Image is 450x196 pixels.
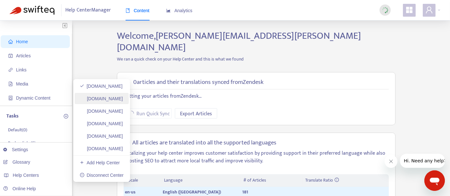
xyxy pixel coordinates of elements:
h5: All articles are translated into all the supported languages [133,139,277,147]
span: Analytics [166,8,192,13]
span: 181 [242,188,248,196]
span: Help Center Manager [66,4,111,16]
span: home [8,39,13,44]
span: English ([GEOGRAPHIC_DATA]) [163,188,221,196]
p: Default ( 0 ) [8,127,27,133]
th: Locale [124,174,161,187]
span: Home [16,39,28,44]
span: account-book [8,53,13,58]
p: Broken links ( 5 ) [8,140,36,146]
a: Add Help Center [80,160,120,165]
span: book [126,8,130,13]
a: [DOMAIN_NAME] [80,109,123,114]
span: area-chart [166,8,171,13]
a: [DOMAIN_NAME] [80,121,123,126]
span: Hi. Need any help? [4,4,46,10]
span: Help Centers [13,173,39,178]
span: appstore [405,6,413,14]
a: [DOMAIN_NAME] [80,134,123,139]
a: Settings [3,147,28,152]
img: sync_loading.0b5143dde30e3a21642e.gif [381,6,389,14]
span: link [8,68,13,72]
span: en-us [125,188,135,196]
a: Glossary [3,159,30,165]
p: Tasks [6,112,19,120]
span: Welcome, [PERSON_NAME][EMAIL_ADDRESS][PERSON_NAME][DOMAIN_NAME] [117,28,361,55]
span: Export Articles [180,110,212,118]
span: Links [16,67,27,72]
span: Dynamic Content [16,95,50,101]
p: Getting your articles from Zendesk ... [124,93,389,100]
th: # of Articles [241,174,303,187]
span: container [8,96,13,100]
a: [DOMAIN_NAME] [80,146,123,151]
span: Run Quick Sync [136,110,170,118]
img: Swifteq [10,6,54,15]
th: Language [161,174,241,187]
span: plus-circle [64,114,68,118]
iframe: Button to launch messaging window [424,170,445,191]
span: user [425,6,433,14]
button: Run Quick Sync [124,108,172,118]
span: file-image [8,82,13,86]
iframe: Message from company [400,154,445,168]
div: Translate Ratio [306,177,386,184]
p: We ran a quick check on your Help Center and this is what we found [112,56,400,62]
span: Articles [16,53,31,58]
iframe: Close message [385,155,397,168]
a: [DOMAIN_NAME] [80,84,123,89]
span: Content [126,8,150,13]
a: Online Help [3,186,36,191]
button: Export Articles [175,108,217,118]
a: Disconnect Center [80,173,124,178]
p: Localizing your help center improves customer satisfaction by providing support in their preferre... [124,150,389,165]
a: [DOMAIN_NAME] [80,96,123,101]
h5: 0 articles and their translations synced from Zendesk [133,79,264,86]
span: Media [16,81,28,86]
span: loading [129,111,134,116]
